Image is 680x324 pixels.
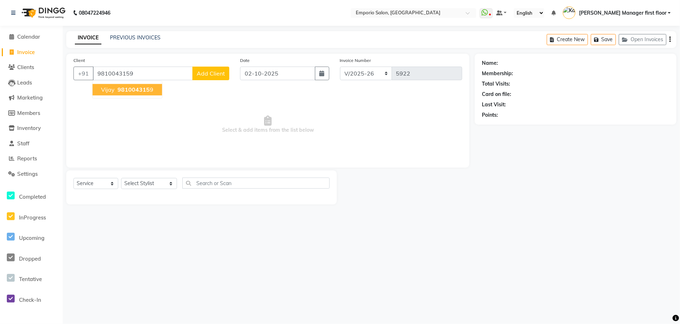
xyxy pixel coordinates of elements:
span: InProgress [19,214,46,221]
a: Marketing [2,94,61,102]
button: Save [591,34,616,45]
img: Kanika Manager first floor [563,6,575,19]
img: logo [18,3,67,23]
span: Members [17,110,40,116]
div: Last Visit: [482,101,506,108]
a: Clients [2,63,61,72]
span: Staff [17,140,29,147]
span: Inventory [17,125,41,131]
button: Add Client [192,67,229,80]
input: Search or Scan [182,178,330,189]
a: Members [2,109,61,117]
a: Settings [2,170,61,178]
span: Calendar [17,33,40,40]
div: Name: [482,59,498,67]
div: Card on file: [482,91,511,98]
span: 981004315 [118,86,150,93]
span: [PERSON_NAME] Manager first floor [579,9,666,17]
span: Invoice [17,49,35,55]
span: Settings [17,170,38,177]
a: Staff [2,140,61,148]
span: Clients [17,64,34,71]
a: INVOICE [75,32,101,44]
a: Inventory [2,124,61,132]
div: Membership: [482,70,513,77]
ngb-highlight: 9 [116,86,153,93]
div: Points: [482,111,498,119]
a: PREVIOUS INVOICES [110,34,161,41]
button: +91 [73,67,94,80]
span: Marketing [17,94,43,101]
a: Invoice [2,48,61,57]
b: 08047224946 [79,3,110,23]
label: Client [73,57,85,64]
div: Total Visits: [482,80,510,88]
a: Calendar [2,33,61,41]
label: Invoice Number [340,57,371,64]
span: Leads [17,79,32,86]
span: Reports [17,155,37,162]
span: Completed [19,193,46,200]
label: Date [240,57,250,64]
button: Create New [547,34,588,45]
span: Dropped [19,255,41,262]
span: Add Client [197,70,225,77]
button: Open Invoices [619,34,666,45]
span: Select & add items from the list below [73,89,462,160]
input: Search by Name/Mobile/Email/Code [93,67,193,80]
span: vijay [101,86,115,93]
a: Leads [2,79,61,87]
span: Upcoming [19,234,44,241]
span: Tentative [19,276,42,282]
a: Reports [2,155,61,163]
